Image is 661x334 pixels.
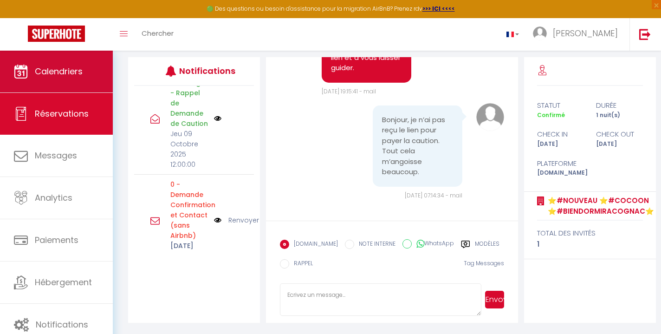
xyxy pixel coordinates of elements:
[475,240,499,251] label: Modèles
[142,28,174,38] span: Chercher
[531,158,590,169] div: Plateforme
[35,192,72,203] span: Analytics
[531,129,590,140] div: check in
[553,27,618,39] span: [PERSON_NAME]
[35,276,92,288] span: Hébergement
[476,103,504,131] img: avatar.png
[214,115,221,122] img: NO IMAGE
[485,291,504,308] button: Envoyer
[289,259,313,269] label: RAPPEL
[135,18,181,51] a: Chercher
[537,239,642,250] div: 1
[35,65,83,77] span: Calendriers
[35,108,89,119] span: Réservations
[170,67,208,129] p: Hop conciergerie - Rappel de Demande de Caution
[35,150,77,161] span: Messages
[590,140,649,149] div: [DATE]
[537,228,642,239] div: total des invités
[228,215,259,225] a: Renvoyer
[35,234,78,246] span: Paiements
[639,28,651,40] img: logout
[544,195,654,217] a: ⭐️#Nouveau ⭐️#Cocoon ⭐️#Biendormiracognac⭐️
[289,240,338,250] label: [DOMAIN_NAME]
[464,259,504,267] span: Tag Messages
[412,239,454,249] label: WhatsApp
[422,5,455,13] a: >>> ICI <<<<
[170,241,208,261] p: [DATE] 10:08:47
[531,169,590,177] div: [DOMAIN_NAME]
[405,191,462,199] span: [DATE] 07:14:34 - mail
[537,111,565,119] span: Confirmé
[179,60,229,81] h3: Notifications
[322,87,376,95] span: [DATE] 19:15:41 - mail
[533,26,547,40] img: ...
[36,319,88,330] span: Notifications
[214,215,221,225] img: NO IMAGE
[590,100,649,111] div: durée
[382,115,453,177] pre: Bonjour, je n’ai pas reçu le lien pour payer la caution. Tout cela m’angoisse beaucoup.
[590,111,649,120] div: 1 nuit(s)
[526,18,629,51] a: ... [PERSON_NAME]
[170,129,208,170] p: Jeu 09 Octobre 2025 12:00:00
[354,240,395,250] label: NOTE INTERNE
[531,140,590,149] div: [DATE]
[531,100,590,111] div: statut
[28,26,85,42] img: Super Booking
[590,129,649,140] div: check out
[170,179,208,241] p: 0 - Demande Confirmation et Contact (sans Airbnb)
